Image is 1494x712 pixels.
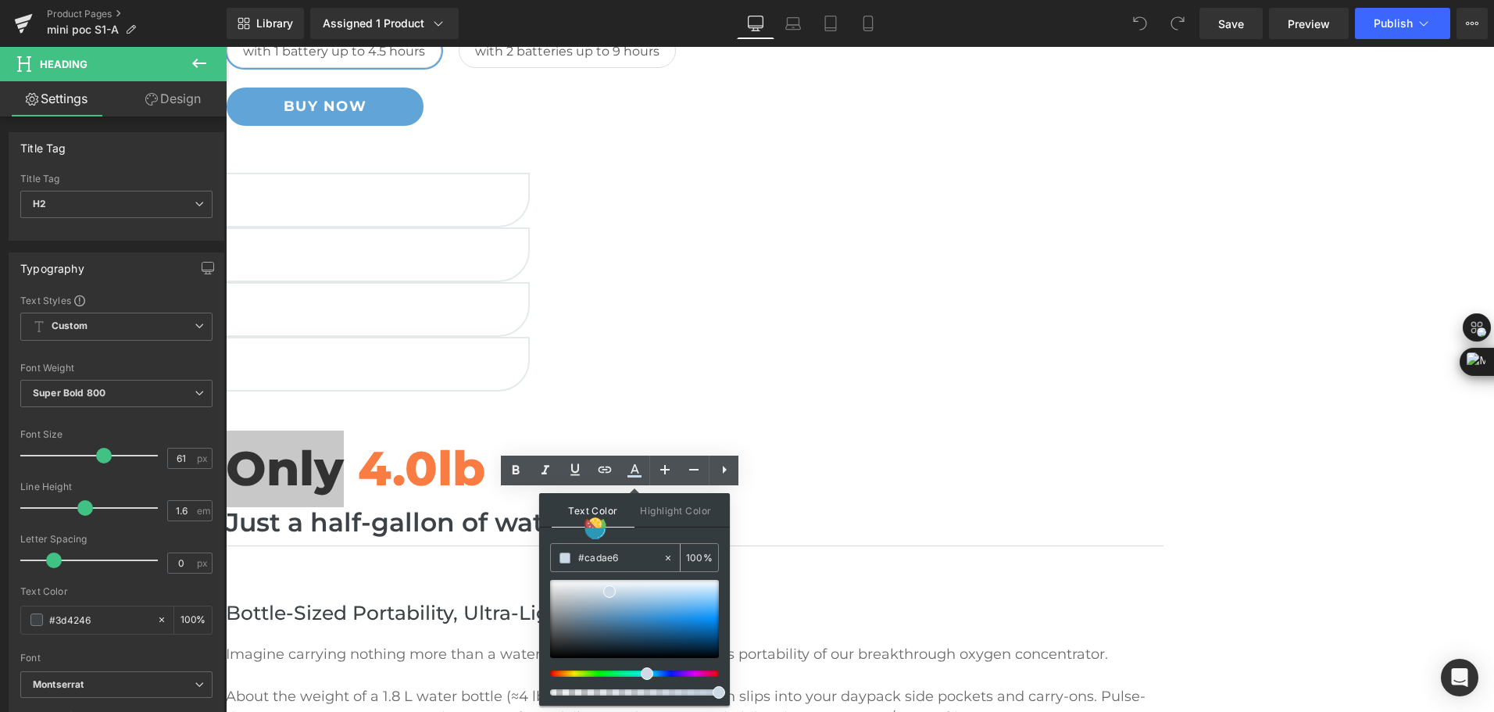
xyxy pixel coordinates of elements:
span: Save [1218,16,1244,32]
div: Letter Spacing [20,534,213,545]
div: Title Tag [20,174,213,184]
a: Product Pages [47,8,227,20]
div: % [174,606,212,634]
a: Laptop [774,8,812,39]
div: Title Tag [20,133,66,155]
a: New Library [227,8,304,39]
span: mini poc S1-A [47,23,119,36]
button: Buy Now [1,41,198,79]
button: Undo [1124,8,1156,39]
span: px [197,558,210,568]
div: Text Color [20,586,213,597]
div: % [681,544,718,571]
div: Typography [20,253,84,275]
div: Line Height [20,481,213,492]
b: Custom [52,320,88,333]
a: Tablet [812,8,849,39]
a: Design [116,81,230,116]
span: Preview [1288,16,1330,32]
span: px [197,453,210,463]
span: Publish [1374,17,1413,30]
div: Text Styles [20,294,213,306]
iframe: To enrich screen reader interactions, please activate Accessibility in Grammarly extension settings [226,47,1494,712]
span: Text Color [552,493,634,528]
div: Font Weight [20,363,213,374]
span: 4.0lb [132,392,259,450]
b: Super Bold 800 [33,387,105,399]
input: Color [578,549,663,567]
b: H2 [33,198,46,209]
span: Heading [40,58,88,70]
div: Font Size [20,429,213,440]
button: Redo [1162,8,1193,39]
div: Font [20,653,213,664]
span: Buy Now [58,51,141,68]
span: em [197,506,210,516]
span: Highlight Color [634,493,717,527]
a: Desktop [737,8,774,39]
input: Color [49,611,149,628]
i: Montserrat [33,678,84,692]
button: More [1456,8,1488,39]
button: Publish [1355,8,1450,39]
a: Mobile [849,8,887,39]
a: Preview [1269,8,1349,39]
div: Assigned 1 Product [323,16,446,31]
div: Open Intercom Messenger [1441,659,1478,696]
span: Library [256,16,293,30]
